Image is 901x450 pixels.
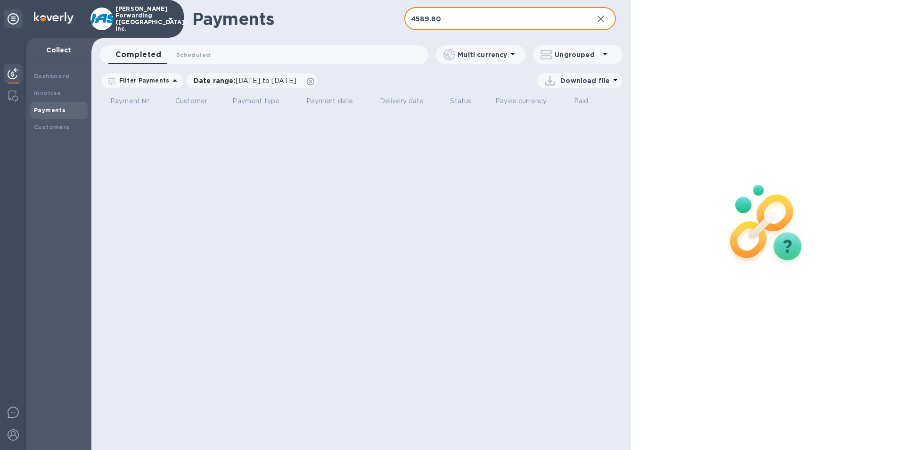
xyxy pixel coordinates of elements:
[380,96,424,106] p: Delivery date
[115,76,169,84] p: Filter Payments
[34,73,70,80] b: Dashboard
[450,96,471,106] p: Status
[236,77,296,84] span: [DATE] to [DATE]
[186,73,317,88] div: Date range:[DATE] to [DATE]
[555,50,599,59] p: Ungrouped
[115,48,161,61] span: Completed
[34,107,66,114] b: Payments
[4,9,23,28] div: Unpin categories
[194,76,301,85] p: Date range :
[450,96,483,106] span: Status
[192,9,404,29] h1: Payments
[34,12,74,24] img: Logo
[110,96,149,106] p: Payment №
[306,96,353,106] p: Payment date
[306,96,366,106] span: Payment date
[115,6,163,32] p: [PERSON_NAME] Forwarding ([GEOGRAPHIC_DATA]), Inc.
[175,96,207,106] p: Customer
[34,90,61,97] b: Invoices
[232,96,279,106] p: Payment type
[560,76,610,85] p: Download file
[380,96,436,106] span: Delivery date
[495,96,559,106] span: Payee currency
[175,96,220,106] span: Customer
[34,45,84,55] p: Collect
[110,96,162,106] span: Payment №
[176,50,210,60] span: Scheduled
[458,50,507,59] p: Multi currency
[34,124,70,131] b: Customers
[495,96,547,106] p: Payee currency
[574,96,601,106] span: Paid
[232,96,292,106] span: Payment type
[574,96,589,106] p: Paid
